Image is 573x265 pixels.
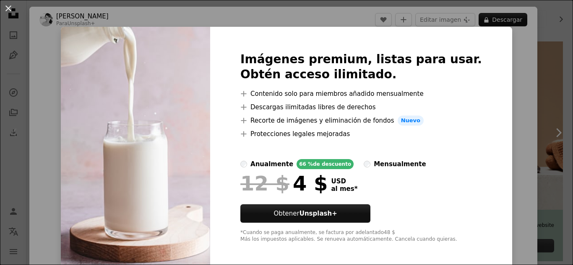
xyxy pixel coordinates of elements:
div: 66 % de descuento [297,159,354,169]
button: ObtenerUnsplash+ [240,204,370,223]
li: Contenido solo para miembros añadido mensualmente [240,89,482,99]
div: anualmente [250,159,293,169]
span: al mes * [331,185,357,193]
span: 12 $ [240,172,289,194]
span: Nuevo [398,116,424,126]
input: mensualmente [364,161,370,167]
li: Recorte de imágenes y eliminación de fondos [240,116,482,126]
span: USD [331,178,357,185]
div: 4 $ [240,172,328,194]
input: anualmente66 %de descuento [240,161,247,167]
div: *Cuando se paga anualmente, se factura por adelantado 48 $ Más los impuestos aplicables. Se renue... [240,229,482,243]
strong: Unsplash+ [300,210,337,217]
li: Descargas ilimitadas libres de derechos [240,102,482,112]
div: mensualmente [374,159,426,169]
li: Protecciones legales mejoradas [240,129,482,139]
h2: Imágenes premium, listas para usar. Obtén acceso ilimitado. [240,52,482,82]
